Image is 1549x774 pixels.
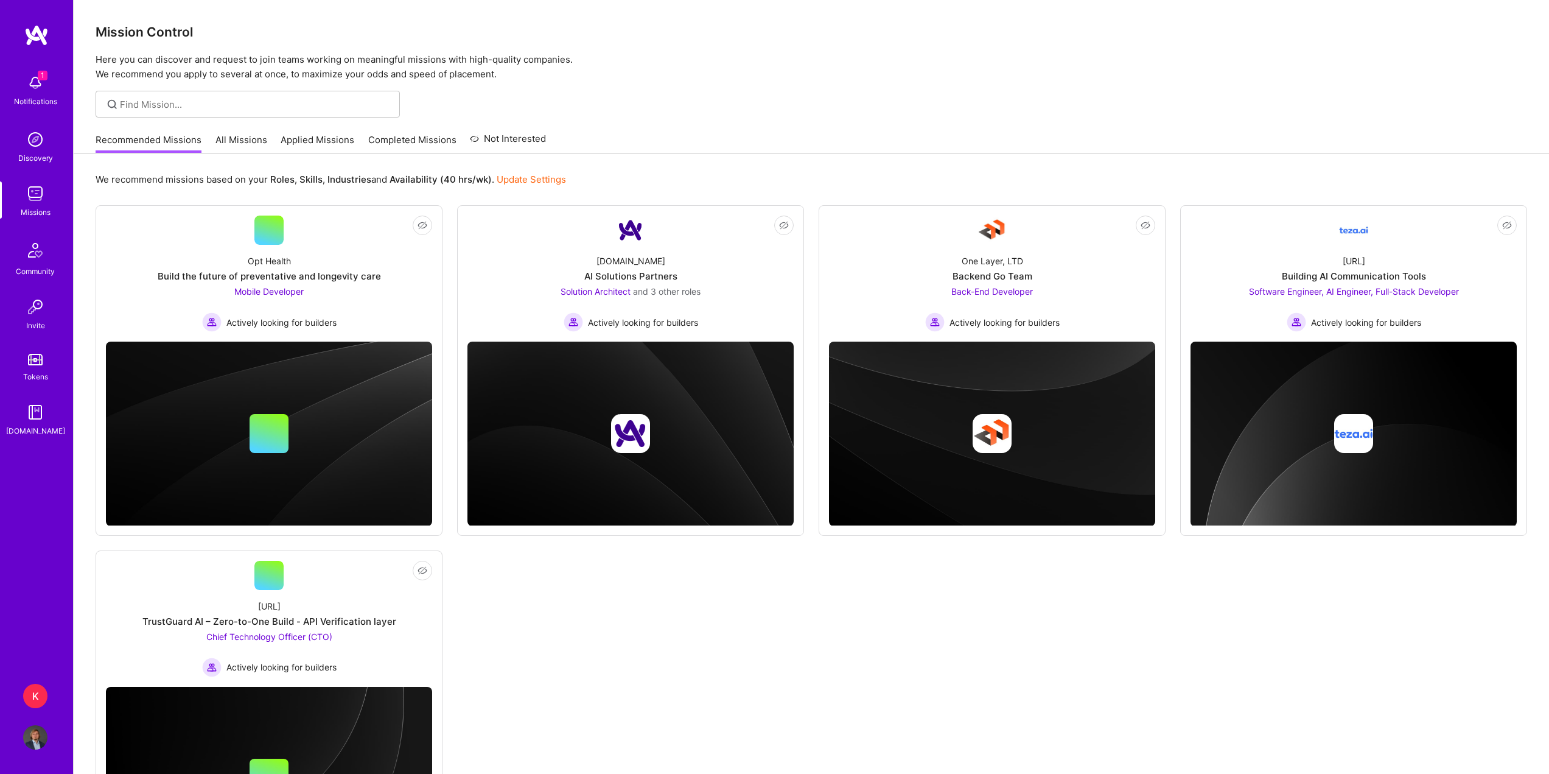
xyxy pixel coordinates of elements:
[596,255,665,267] div: [DOMAIN_NAME]
[23,400,47,424] img: guide book
[24,24,49,46] img: logo
[1191,216,1517,332] a: Company Logo[URL]Building AI Communication ToolsSoftware Engineer, AI Engineer, Full-Stack Develo...
[270,174,295,185] b: Roles
[467,216,794,332] a: Company Logo[DOMAIN_NAME]AI Solutions PartnersSolution Architect and 3 other rolesActively lookin...
[226,661,337,674] span: Actively looking for builders
[616,216,645,245] img: Company Logo
[96,133,201,153] a: Recommended Missions
[234,286,304,297] span: Mobile Developer
[1287,312,1306,332] img: Actively looking for builders
[1502,220,1512,230] i: icon EyeClosed
[106,561,432,677] a: [URL]TrustGuard AI – Zero-to-One Build - API Verification layerChief Technology Officer (CTO) Act...
[20,725,51,750] a: User Avatar
[23,295,47,319] img: Invite
[23,71,47,95] img: bell
[973,414,1012,453] img: Company logo
[28,354,43,365] img: tokens
[299,174,323,185] b: Skills
[96,52,1527,82] p: Here you can discover and request to join teams working on meaningful missions with high-quality ...
[202,658,222,677] img: Actively looking for builders
[633,286,701,297] span: and 3 other roles
[611,414,650,453] img: Company logo
[977,216,1007,245] img: Company Logo
[1339,216,1368,245] img: Company Logo
[584,270,677,283] div: AI Solutions Partners
[467,342,794,526] img: cover
[1311,316,1421,329] span: Actively looking for builders
[23,181,47,206] img: teamwork
[105,97,119,111] i: icon SearchGrey
[258,600,281,613] div: [URL]
[23,684,47,708] div: K
[561,286,631,297] span: Solution Architect
[23,127,47,152] img: discovery
[418,220,427,230] i: icon EyeClosed
[202,312,222,332] img: Actively looking for builders
[158,270,381,283] div: Build the future of preventative and longevity care
[16,265,55,278] div: Community
[23,370,48,383] div: Tokens
[96,173,566,186] p: We recommend missions based on your , , and .
[1249,286,1459,297] span: Software Engineer, AI Engineer, Full-Stack Developer
[20,684,51,708] a: K
[1343,255,1365,267] div: [URL]
[390,174,492,185] b: Availability (40 hrs/wk)
[564,312,583,332] img: Actively looking for builders
[106,216,432,332] a: Opt HealthBuild the future of preventative and longevity careMobile Developer Actively looking fo...
[21,206,51,219] div: Missions
[215,133,267,153] a: All Missions
[829,216,1155,332] a: Company LogoOne Layer, LTDBackend Go TeamBack-End Developer Actively looking for buildersActively...
[6,424,65,437] div: [DOMAIN_NAME]
[1334,414,1373,453] img: Company logo
[962,255,1023,267] div: One Layer, LTD
[1282,270,1426,283] div: Building AI Communication Tools
[26,319,45,332] div: Invite
[14,95,57,108] div: Notifications
[470,132,546,153] a: Not Interested
[23,725,47,750] img: User Avatar
[248,255,291,267] div: Opt Health
[1191,342,1517,527] img: cover
[106,342,432,526] img: cover
[829,342,1155,526] img: cover
[38,71,47,80] span: 1
[206,632,332,642] span: Chief Technology Officer (CTO)
[142,615,396,628] div: TrustGuard AI – Zero-to-One Build - API Verification layer
[226,316,337,329] span: Actively looking for builders
[120,98,391,111] input: Find Mission...
[497,174,566,185] a: Update Settings
[418,566,427,575] i: icon EyeClosed
[953,270,1032,283] div: Backend Go Team
[96,24,1527,40] h3: Mission Control
[1141,220,1150,230] i: icon EyeClosed
[21,236,50,265] img: Community
[588,316,698,329] span: Actively looking for builders
[281,133,354,153] a: Applied Missions
[951,286,1033,297] span: Back-End Developer
[925,312,945,332] img: Actively looking for builders
[368,133,456,153] a: Completed Missions
[18,152,53,164] div: Discovery
[327,174,371,185] b: Industries
[949,316,1060,329] span: Actively looking for builders
[779,220,789,230] i: icon EyeClosed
